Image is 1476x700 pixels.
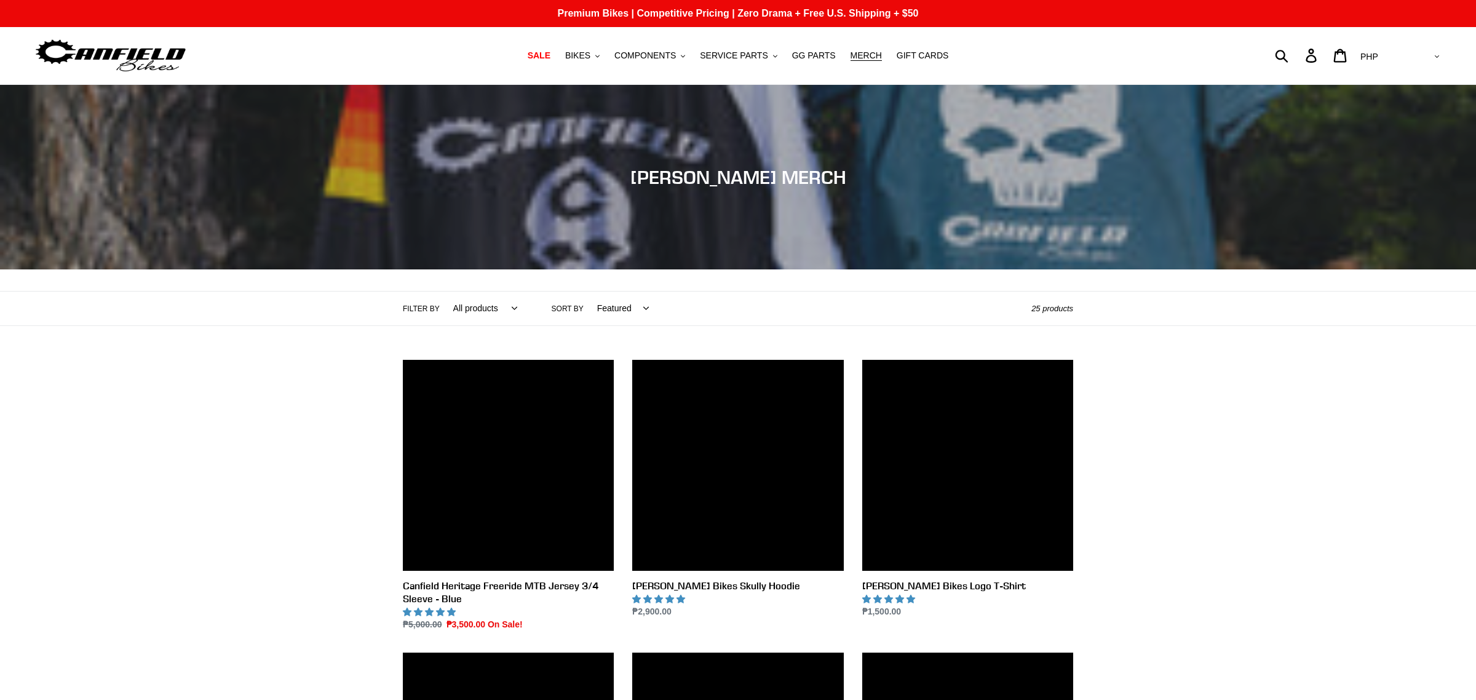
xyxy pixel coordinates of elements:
[1031,304,1073,313] span: 25 products
[897,50,949,61] span: GIFT CARDS
[614,50,676,61] span: COMPONENTS
[851,50,882,61] span: MERCH
[1282,42,1313,69] input: Search
[403,303,440,314] label: Filter by
[630,166,846,188] span: [PERSON_NAME] MERCH
[34,36,188,75] img: Canfield Bikes
[844,47,888,64] a: MERCH
[552,303,584,314] label: Sort by
[786,47,842,64] a: GG PARTS
[891,47,955,64] a: GIFT CARDS
[608,47,691,64] button: COMPONENTS
[565,50,590,61] span: BIKES
[522,47,557,64] a: SALE
[694,47,783,64] button: SERVICE PARTS
[792,50,836,61] span: GG PARTS
[559,47,606,64] button: BIKES
[528,50,550,61] span: SALE
[700,50,768,61] span: SERVICE PARTS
